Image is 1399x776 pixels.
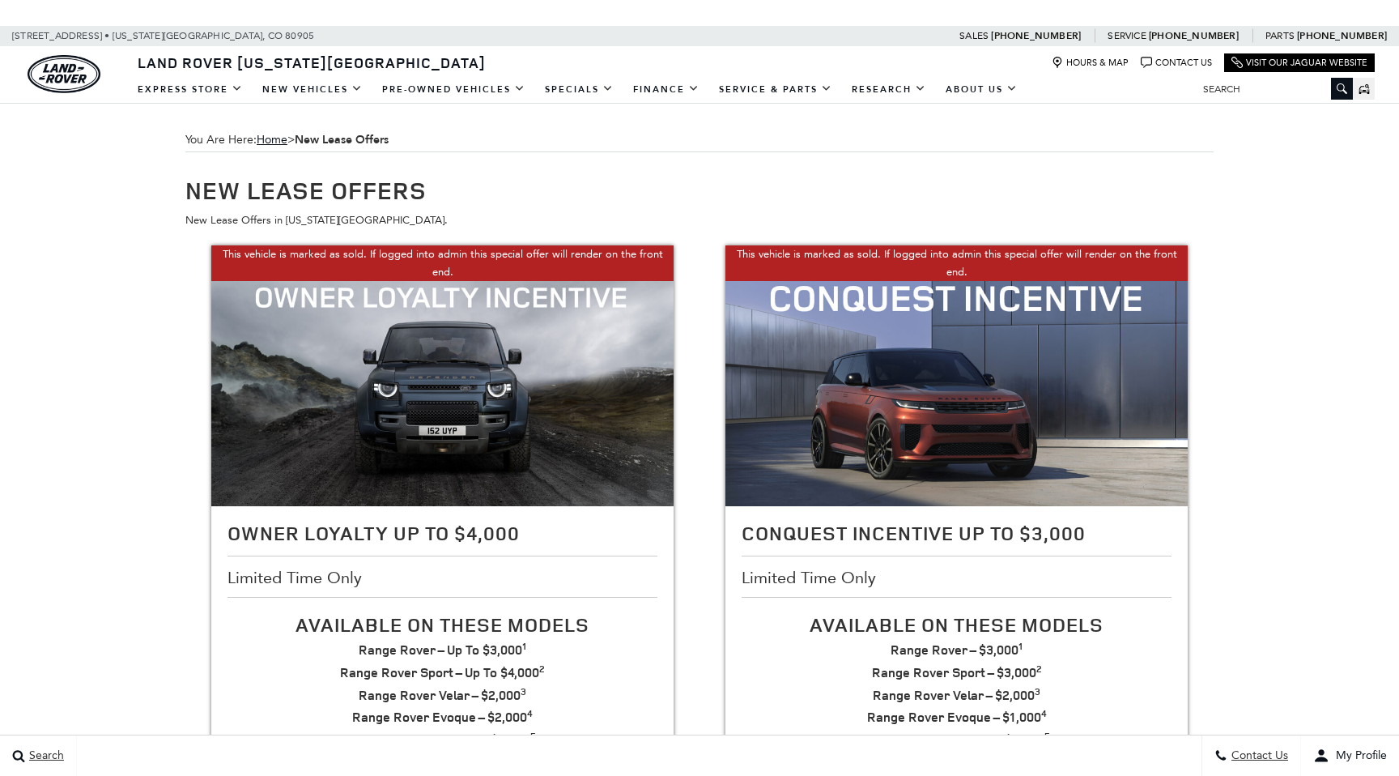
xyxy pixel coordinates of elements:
[359,641,527,659] strong: Range Rover – Up To $3,000
[1108,30,1146,41] span: Service
[1329,749,1387,763] span: My Profile
[725,245,1189,505] img: Conquest Incentive Up To $3,000
[211,245,674,505] a: This vehicle is marked as sold. If logged into admin this special offer will render on the front ...
[349,731,536,748] strong: Land Rover Discovery – $2,000
[522,639,527,653] sup: 1
[128,75,253,104] a: EXPRESS STORE
[185,177,1214,203] h1: New Lease Offers
[623,75,709,104] a: Finance
[539,662,545,676] sup: 2
[227,569,366,586] span: Limited Time Only
[873,686,1040,704] strong: Range Rover Velar – $2,000
[28,55,100,93] a: land-rover
[867,708,1047,726] strong: Range Rover Evoque – $1,000
[863,731,1050,748] strong: Land Rover Discovery – $2,000
[359,686,526,704] strong: Range Rover Velar – $2,000
[340,663,545,681] strong: Range Rover Sport – Up To $4,000
[185,128,1214,152] div: Breadcrumbs
[227,522,658,544] h2: Owner Loyalty Up To $4,000
[1297,29,1387,42] a: [PHONE_NUMBER]
[1141,57,1212,69] a: Contact Us
[211,245,674,505] img: Owner Loyalty Up To $4,000
[128,53,495,72] a: Land Rover [US_STATE][GEOGRAPHIC_DATA]
[372,75,535,104] a: Pre-Owned Vehicles
[1036,662,1042,676] sup: 2
[872,663,1042,681] strong: Range Rover Sport – $3,000
[253,75,372,104] a: New Vehicles
[185,128,1214,152] span: You Are Here:
[185,211,1214,229] p: New Lease Offers in [US_STATE][GEOGRAPHIC_DATA].
[257,133,389,147] span: >
[1231,57,1367,69] a: Visit Our Jaguar Website
[12,30,314,41] a: [STREET_ADDRESS] • [US_STATE][GEOGRAPHIC_DATA], CO 80905
[1035,684,1040,698] sup: 3
[1044,729,1050,743] sup: 5
[25,749,64,763] span: Search
[1052,57,1129,69] a: Hours & Map
[991,29,1081,42] a: [PHONE_NUMBER]
[535,75,623,104] a: Specials
[530,729,536,743] sup: 5
[1041,706,1047,720] sup: 4
[742,522,1172,544] h2: Conquest Incentive Up To $3,000
[268,26,283,46] span: CO
[128,75,1027,104] nav: Main Navigation
[527,706,533,720] sup: 4
[352,708,533,726] strong: Range Rover Evoque – $2,000
[1191,79,1353,99] input: Search
[138,53,486,72] span: Land Rover [US_STATE][GEOGRAPHIC_DATA]
[709,75,842,104] a: Service & Parts
[211,245,674,281] div: This vehicle is marked as sold. If logged into admin this special offer will render on the front ...
[891,641,1023,659] strong: Range Rover – $3,000
[1018,639,1023,653] sup: 1
[295,132,389,147] strong: New Lease Offers
[28,55,100,93] img: Land Rover
[1265,30,1295,41] span: Parts
[285,26,314,46] span: 80905
[810,612,1103,637] span: Available On These Models
[1149,29,1239,42] a: [PHONE_NUMBER]
[959,30,989,41] span: Sales
[842,75,936,104] a: Research
[1301,735,1399,776] button: user-profile-menu
[257,133,287,147] a: Home
[296,612,589,637] span: Available On These Models
[1227,749,1288,763] span: Contact Us
[742,569,880,586] span: Limited Time Only
[113,26,266,46] span: [US_STATE][GEOGRAPHIC_DATA],
[725,245,1189,505] a: This vehicle is marked as sold. If logged into admin this special offer will render on the front ...
[12,26,110,46] span: [STREET_ADDRESS] •
[521,684,526,698] sup: 3
[936,75,1027,104] a: About Us
[725,245,1189,281] div: This vehicle is marked as sold. If logged into admin this special offer will render on the front ...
